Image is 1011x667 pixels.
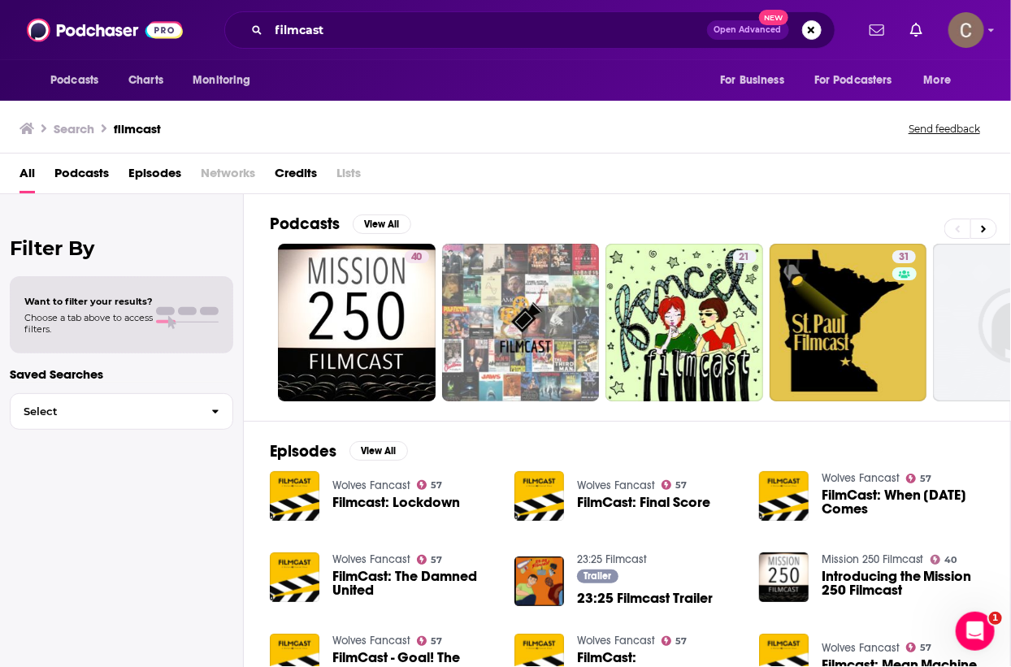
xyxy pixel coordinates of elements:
[759,471,809,521] img: FilmCast: When Saturday Comes
[11,406,198,417] span: Select
[417,480,443,490] a: 57
[899,249,909,266] span: 31
[181,65,271,96] button: open menu
[920,475,931,483] span: 57
[39,65,119,96] button: open menu
[336,160,361,193] span: Lists
[904,122,985,136] button: Send feedback
[50,69,98,92] span: Podcasts
[924,69,952,92] span: More
[417,555,443,565] a: 57
[720,69,784,92] span: For Business
[431,482,442,489] span: 57
[577,552,647,566] a: 23:25 Filmcast
[804,65,916,96] button: open menu
[332,634,410,648] a: Wolves Fancast
[675,638,687,645] span: 57
[193,69,250,92] span: Monitoring
[577,634,655,648] a: Wolves Fancast
[584,571,611,581] span: Trailer
[10,236,233,260] h2: Filter By
[27,15,183,45] img: Podchaser - Follow, Share and Rate Podcasts
[278,244,436,401] a: 40
[948,12,984,48] img: User Profile
[332,479,410,492] a: Wolves Fancast
[714,26,782,34] span: Open Advanced
[822,552,924,566] a: Mission 250 Filmcast
[577,591,713,605] a: 23:25 Filmcast Trailer
[417,636,443,646] a: 57
[270,552,319,602] img: FilmCast: The Damned United
[863,16,891,44] a: Show notifications dropdown
[733,250,757,263] a: 21
[270,471,319,521] img: Filmcast: Lockdown
[822,570,984,597] a: Introducing the Mission 250 Filmcast
[54,121,94,136] h3: Search
[349,441,408,461] button: View All
[662,480,688,490] a: 57
[605,244,763,401] a: 21
[577,479,655,492] a: Wolves Fancast
[822,641,900,655] a: Wolves Fancast
[956,612,995,651] iframe: Intercom live chat
[224,11,835,49] div: Search podcasts, credits, & more...
[128,160,181,193] a: Episodes
[948,12,984,48] span: Logged in as clay.bolton
[514,557,564,606] img: 23:25 Filmcast Trailer
[904,16,929,44] a: Show notifications dropdown
[822,471,900,485] a: Wolves Fancast
[353,214,411,234] button: View All
[114,121,161,136] h3: filmcast
[24,296,153,307] span: Want to filter your results?
[944,557,957,564] span: 40
[201,160,255,193] span: Networks
[822,488,984,516] a: FilmCast: When Saturday Comes
[332,570,495,597] a: FilmCast: The Damned United
[431,638,442,645] span: 57
[128,69,163,92] span: Charts
[118,65,173,96] a: Charts
[332,496,460,509] a: Filmcast: Lockdown
[577,496,710,509] a: FilmCast: Final Score
[270,441,408,461] a: EpisodesView All
[906,643,932,652] a: 57
[275,160,317,193] a: Credits
[759,10,788,25] span: New
[707,20,789,40] button: Open AdvancedNew
[24,312,153,335] span: Choose a tab above to access filters.
[931,555,957,565] a: 40
[270,441,336,461] h2: Episodes
[20,160,35,193] a: All
[54,160,109,193] a: Podcasts
[10,393,233,430] button: Select
[270,214,411,234] a: PodcastsView All
[411,249,423,266] span: 40
[514,471,564,521] img: FilmCast: Final Score
[906,474,932,483] a: 57
[948,12,984,48] button: Show profile menu
[405,250,429,263] a: 40
[913,65,972,96] button: open menu
[989,612,1002,625] span: 1
[675,482,687,489] span: 57
[662,636,688,646] a: 57
[269,17,707,43] input: Search podcasts, credits, & more...
[759,552,809,602] img: Introducing the Mission 250 Filmcast
[822,488,984,516] span: FilmCast: When [DATE] Comes
[740,249,750,266] span: 21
